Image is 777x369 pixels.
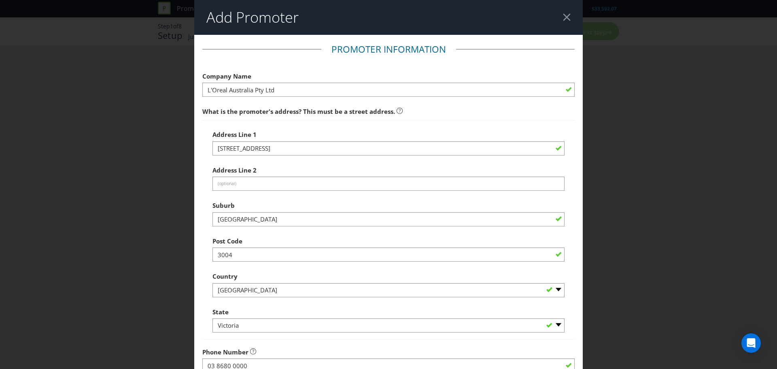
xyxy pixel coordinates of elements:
[202,348,248,356] span: Phone Number
[202,107,395,115] span: What is the promoter's address? This must be a street address.
[212,130,257,139] span: Address Line 1
[212,201,235,209] span: Suburb
[212,212,565,226] input: e.g. Melbourne
[212,247,565,262] input: e.g. 3000
[321,43,456,56] legend: Promoter Information
[212,272,238,280] span: Country
[206,9,299,26] h2: Add Promoter
[202,83,575,97] input: e.g. Company Name
[212,237,242,245] span: Post Code
[741,333,761,353] div: Open Intercom Messenger
[212,308,229,316] span: State
[212,166,257,174] span: Address Line 2
[202,72,251,80] span: Company Name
